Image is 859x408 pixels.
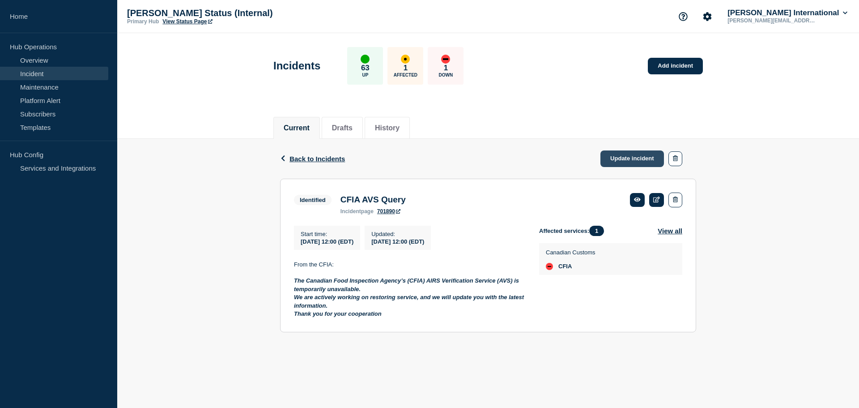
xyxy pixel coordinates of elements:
[280,155,345,163] button: Back to Incidents
[404,64,408,73] p: 1
[301,238,353,245] span: [DATE] 12:00 (EDT)
[273,60,320,72] h1: Incidents
[375,124,400,132] button: History
[698,7,717,26] button: Account settings
[127,18,159,25] p: Primary Hub
[401,55,410,64] div: affected
[589,226,604,236] span: 1
[301,231,353,237] p: Start time :
[539,226,608,236] span: Affected services:
[444,64,448,73] p: 1
[127,8,306,18] p: [PERSON_NAME] Status (Internal)
[162,18,212,25] a: View Status Page
[726,17,819,24] p: [PERSON_NAME][EMAIL_ADDRESS][PERSON_NAME][DOMAIN_NAME]
[340,195,406,205] h3: CFIA AVS Query
[361,64,370,73] p: 63
[546,263,553,270] div: down
[371,231,424,237] p: Updated :
[546,249,595,256] p: Canadian Customs
[294,310,382,317] em: Thank you for your cooperation
[362,73,368,77] p: Up
[648,58,703,74] a: Add incident
[558,263,572,270] span: CFIA
[294,294,526,309] em: We are actively working on restoring service, and we will update you with the latest information.
[394,73,417,77] p: Affected
[674,7,693,26] button: Support
[361,55,370,64] div: up
[340,208,361,215] span: incident
[726,9,849,17] button: [PERSON_NAME] International
[600,150,664,167] a: Update incident
[284,124,310,132] button: Current
[371,237,424,245] div: [DATE] 12:00 (EDT)
[294,277,521,292] em: The Canadian Food Inspection Agency’s (CFIA) AIRS Verification Service (AVS) is temporarily unava...
[340,208,374,215] p: page
[658,226,682,236] button: View all
[439,73,453,77] p: Down
[441,55,450,64] div: down
[377,208,400,215] a: 701890
[332,124,353,132] button: Drafts
[294,261,525,269] p: From the CFIA:
[294,195,332,205] span: Identified
[289,155,345,163] span: Back to Incidents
